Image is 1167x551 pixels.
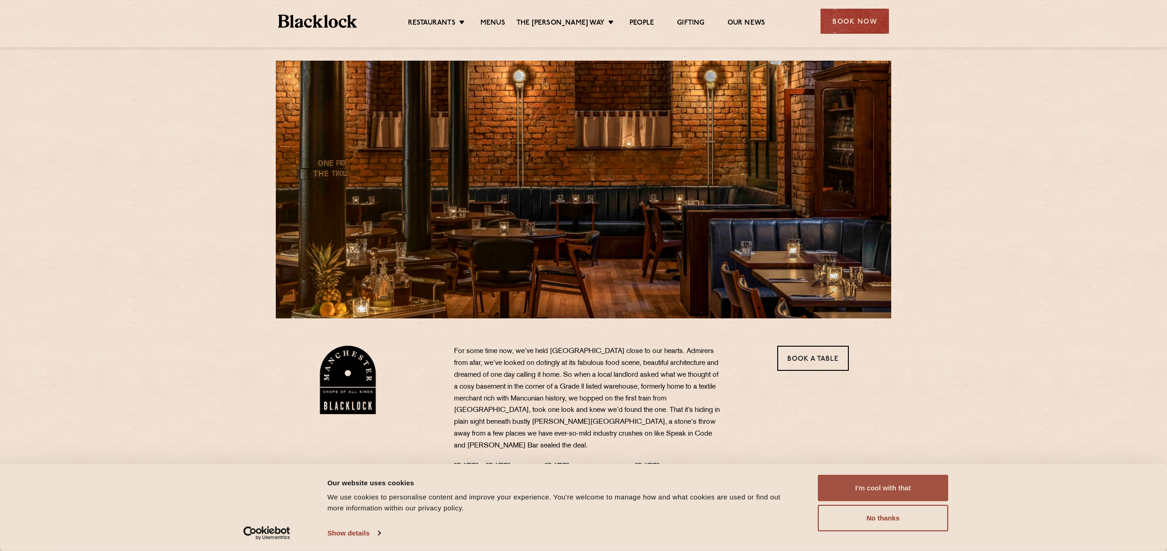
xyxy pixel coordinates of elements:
[818,475,948,501] button: I'm cool with that
[677,19,704,29] a: Gifting
[327,526,380,540] a: Show details
[777,346,849,371] a: Book a Table
[728,19,765,29] a: Our News
[818,505,948,531] button: No thanks
[408,19,455,29] a: Restaurants
[327,492,797,514] div: We use cookies to personalise content and improve your experience. You're welcome to manage how a...
[318,463,441,510] p: [STREET_ADDRESS][PERSON_NAME] [GEOGRAPHIC_DATA] M2 5GB
[516,19,604,29] a: The [PERSON_NAME] Way
[454,463,522,473] h4: [DATE] - [DATE]
[227,526,307,540] a: Usercentrics Cookiebot - opens in a new window
[454,346,723,452] p: For some time now, we’ve held [GEOGRAPHIC_DATA] close to our hearts. Admirers from afar, we’ve lo...
[630,19,654,29] a: People
[545,463,612,473] h4: [DATE]
[635,463,705,473] h4: [DATE]
[318,346,378,414] img: BL_Manchester_Logo-bleed.png
[278,15,357,28] img: BL_Textured_Logo-footer-cropped.svg
[480,19,505,29] a: Menus
[327,477,797,488] div: Our website uses cookies
[821,9,889,34] div: Book Now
